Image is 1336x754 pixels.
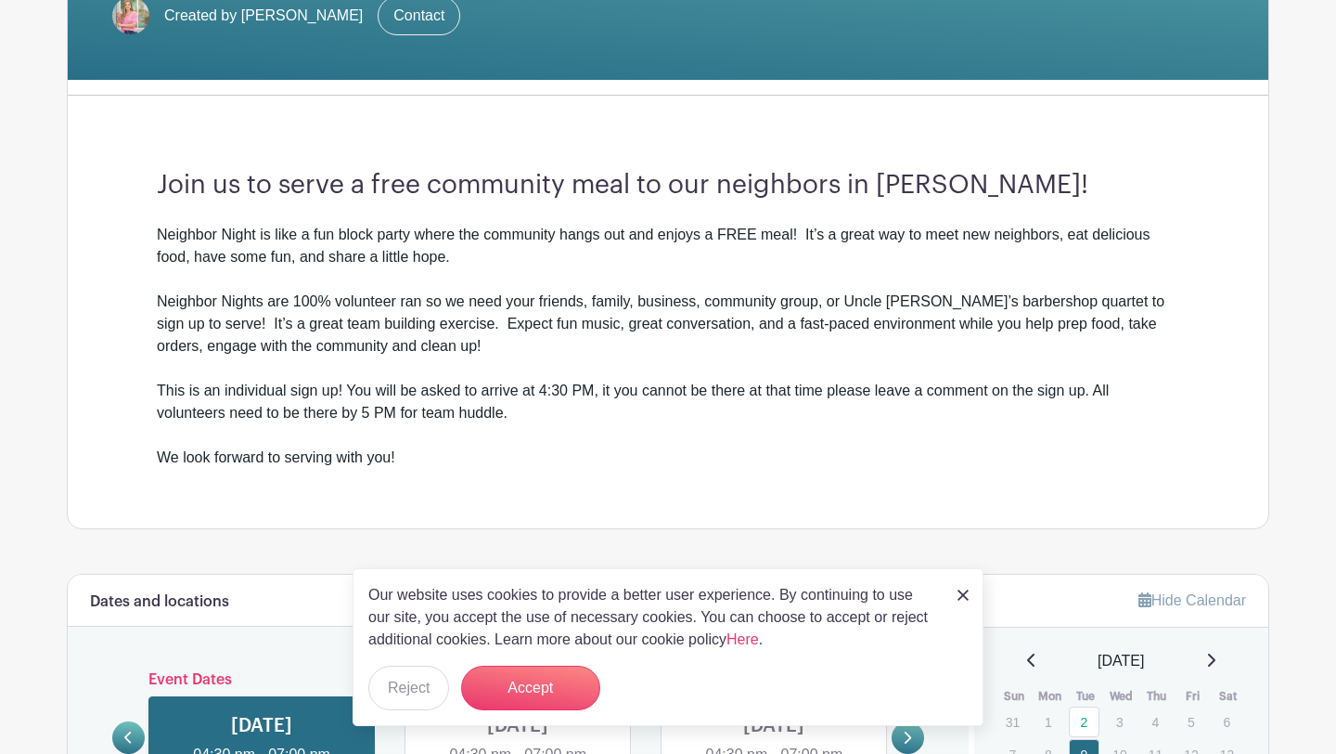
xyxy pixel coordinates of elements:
div: Neighbor Night is like a fun block party where the community hangs out and enjoys a FREE meal! It... [157,224,1179,268]
p: 1 [1033,708,1063,736]
a: 2 [1069,707,1099,737]
div: Neighbor Nights are 100% volunteer ran so we need your friends, family, business, community group... [157,268,1179,469]
th: Mon [1032,687,1068,706]
h6: Dates and locations [90,593,229,611]
span: [DATE] [1098,650,1144,672]
h6: Event Dates [145,671,892,689]
th: Tue [1068,687,1104,706]
p: 3 [1104,708,1135,736]
a: Here [726,631,759,647]
h3: Join us to serve a free community meal to our neighbors in [PERSON_NAME]! [157,170,1179,201]
p: 5 [1175,708,1206,736]
button: Reject [368,666,449,710]
th: Fri [1175,687,1211,706]
th: Thu [1139,687,1175,706]
th: Sat [1211,687,1247,706]
p: 31 [997,708,1028,736]
button: Accept [461,666,600,710]
p: 4 [1140,708,1171,736]
a: Hide Calendar [1138,592,1246,608]
p: Our website uses cookies to provide a better user experience. By continuing to use our site, you ... [368,584,938,651]
span: Created by [PERSON_NAME] [164,5,363,27]
th: Wed [1103,687,1139,706]
th: Sun [996,687,1033,706]
p: 6 [1212,708,1242,736]
img: close_button-5f87c8562297e5c2d7936805f587ecaba9071eb48480494691a3f1689db116b3.svg [957,590,969,601]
